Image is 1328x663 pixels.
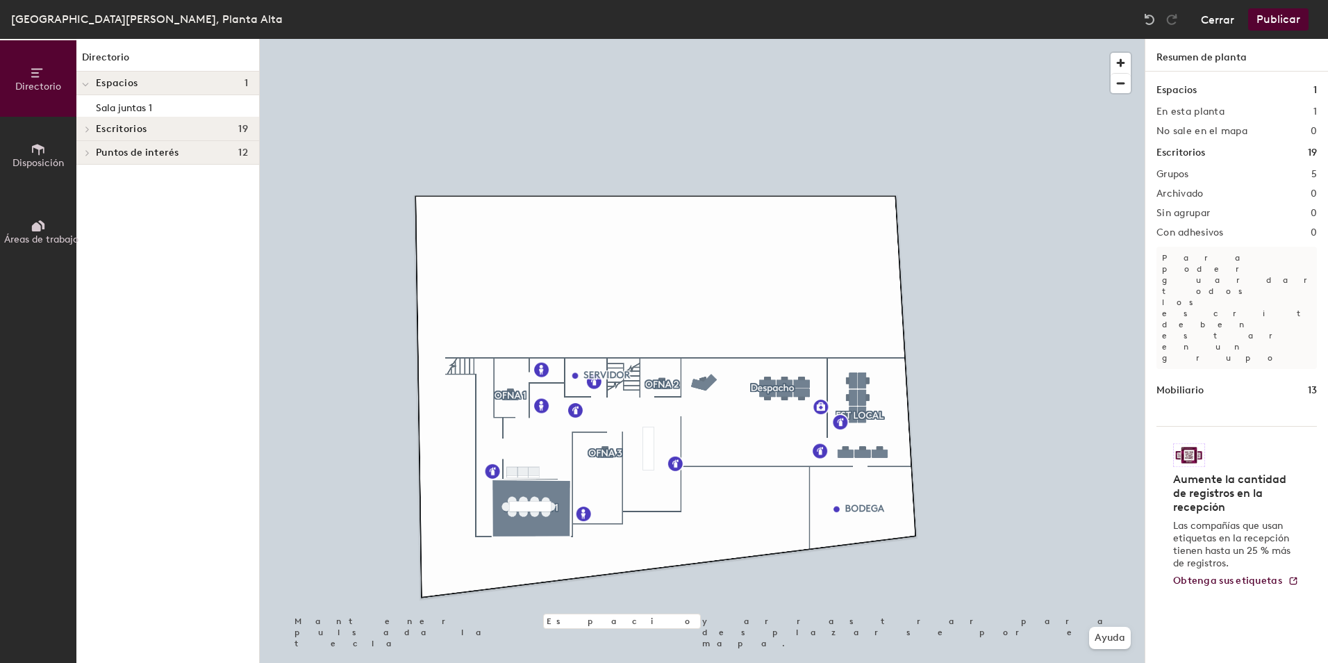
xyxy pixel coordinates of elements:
[1156,106,1225,117] h2: En esta planta
[1156,83,1197,98] h1: Espacios
[1156,169,1189,180] h2: Grupos
[13,157,64,169] span: Disposición
[1308,383,1317,398] h1: 13
[1248,8,1309,31] button: Publicar
[1311,188,1317,199] h2: 0
[1165,13,1179,26] img: Redo
[1156,126,1247,137] h2: No sale en el mapa
[1311,208,1317,219] h2: 0
[1156,208,1210,219] h2: Sin agrupar
[1311,169,1317,180] h2: 5
[1156,383,1204,398] h1: Mobiliario
[1173,443,1205,467] img: Logotipo de etiqueta
[1156,145,1205,161] h1: Escritorios
[96,147,179,158] span: Puntos de interés
[96,78,138,89] span: Espacios
[1143,13,1156,26] img: Undo
[1173,473,1292,514] h4: Aumente la cantidad de registros en la recepción
[1156,188,1204,199] h2: Archivado
[15,81,61,92] span: Directorio
[1311,227,1317,238] h2: 0
[76,50,259,72] h1: Directorio
[11,10,283,28] div: [GEOGRAPHIC_DATA][PERSON_NAME], Planta Alta
[4,234,78,245] span: Áreas de trabajo
[1173,575,1299,587] a: Obtenga sus etiquetas
[1311,126,1317,137] h2: 0
[238,124,248,135] span: 19
[1156,227,1224,238] h2: Con adhesivos
[1308,145,1317,161] h1: 19
[1173,575,1282,587] span: Obtenga sus etiquetas
[238,147,248,158] span: 12
[1089,627,1131,649] button: Ayuda
[1173,520,1292,570] p: Las compañías que usan etiquetas en la recepción tienen hasta un 25 % más de registros.
[1313,83,1317,98] h1: 1
[1156,247,1317,369] p: Para poder guardar, todos los escritorios deben estar en un grupo
[96,124,147,135] span: Escritorios
[244,78,248,89] span: 1
[96,98,152,114] p: Sala juntas 1
[1201,8,1234,31] button: Cerrar
[1145,39,1328,72] h1: Resumen de planta
[1313,106,1317,117] h2: 1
